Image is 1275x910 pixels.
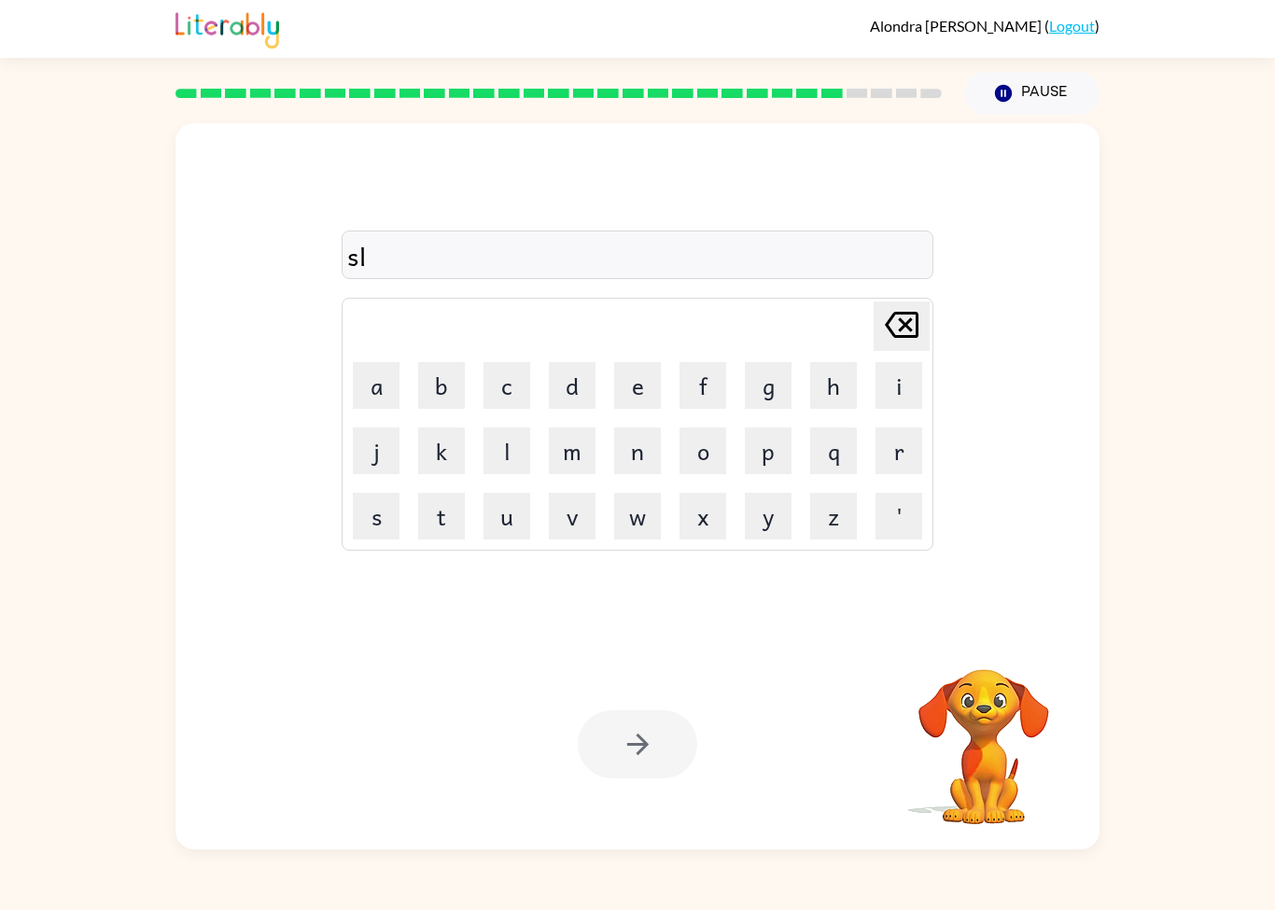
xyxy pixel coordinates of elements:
span: Alondra [PERSON_NAME] [870,17,1044,35]
button: b [418,362,465,409]
button: k [418,427,465,474]
button: p [745,427,792,474]
button: m [549,427,595,474]
button: a [353,362,399,409]
button: g [745,362,792,409]
button: y [745,493,792,539]
button: d [549,362,595,409]
button: j [353,427,399,474]
video: Your browser must support playing .mp4 files to use Literably. Please try using another browser. [890,640,1077,827]
button: t [418,493,465,539]
button: u [483,493,530,539]
button: v [549,493,595,539]
img: Literably [175,7,279,49]
button: h [810,362,857,409]
button: f [680,362,726,409]
button: z [810,493,857,539]
a: Logout [1049,17,1095,35]
div: ( ) [870,17,1100,35]
button: s [353,493,399,539]
button: e [614,362,661,409]
button: i [876,362,922,409]
button: l [483,427,530,474]
button: ' [876,493,922,539]
button: Pause [964,72,1100,115]
button: w [614,493,661,539]
button: r [876,427,922,474]
button: x [680,493,726,539]
div: sl [347,236,928,275]
button: o [680,427,726,474]
button: n [614,427,661,474]
button: q [810,427,857,474]
button: c [483,362,530,409]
